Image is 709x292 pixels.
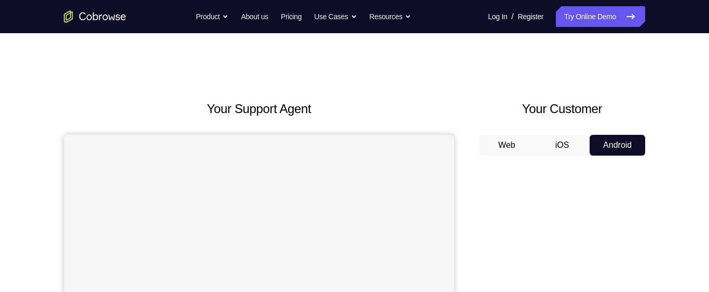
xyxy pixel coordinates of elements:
a: Register [518,6,543,27]
button: Resources [370,6,412,27]
button: Use Cases [314,6,357,27]
a: Pricing [281,6,302,27]
button: iOS [535,135,590,156]
h2: Your Customer [479,100,645,118]
a: About us [241,6,268,27]
span: / [511,10,513,23]
a: Log In [488,6,507,27]
a: Go to the home page [64,10,126,23]
button: Android [590,135,645,156]
button: Product [196,6,229,27]
a: Try Online Demo [556,6,645,27]
button: Web [479,135,535,156]
h2: Your Support Agent [64,100,454,118]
